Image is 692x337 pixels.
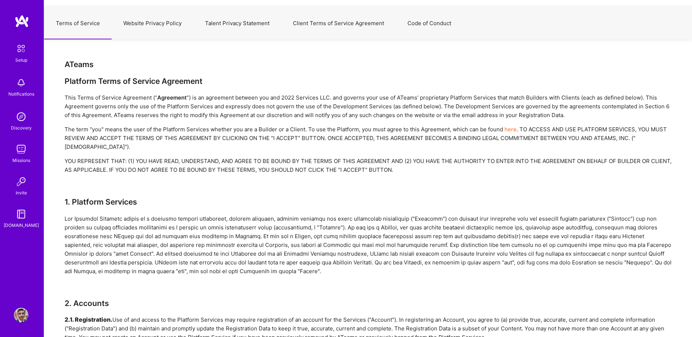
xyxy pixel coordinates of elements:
[13,41,29,56] img: setup
[65,60,672,69] div: ATeams
[65,299,672,308] h3: 2. Accounts
[14,308,28,322] img: User Avatar
[12,156,30,164] div: Missions
[193,7,281,39] button: Talent Privacy Statement
[15,15,29,28] img: logo
[14,142,28,156] img: teamwork
[14,174,28,189] img: Invite
[157,94,187,101] strong: Agreement
[396,7,463,39] button: Code of Conduct
[44,7,112,39] button: Terms of Service
[65,93,672,120] div: This Terms of Service Agreement (“ ”) is an agreement between you and 2022 Services LLC. and gove...
[14,109,28,124] img: discovery
[65,157,672,174] div: YOU REPRESENT THAT: (1) YOU HAVE READ, UNDERSTAND, AND AGREE TO BE BOUND BY THE TERMS OF THIS AGR...
[504,126,517,133] a: here
[112,7,193,39] button: Website Privacy Policy
[11,124,32,132] div: Discovery
[12,308,30,322] a: User Avatar
[65,77,672,86] div: Platform Terms of Service Agreement
[281,7,396,39] button: Client Terms of Service Agreement
[65,316,112,323] h5: 2.1. Registration.
[65,125,672,151] div: The term "you" means the user of the Platform Services whether you are a Builder or a Client. To ...
[14,75,28,90] img: bell
[4,221,39,229] div: [DOMAIN_NAME]
[15,56,27,64] div: Setup
[65,214,672,276] div: Lor Ipsumdol Sitametc adipis el s doeiusmo tempori utlaboreet, dolorem aliquaen, adminim veniamqu...
[16,189,27,197] div: Invite
[65,197,672,206] h3: 1. Platform Services
[14,207,28,221] img: guide book
[8,90,34,98] div: Notifications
